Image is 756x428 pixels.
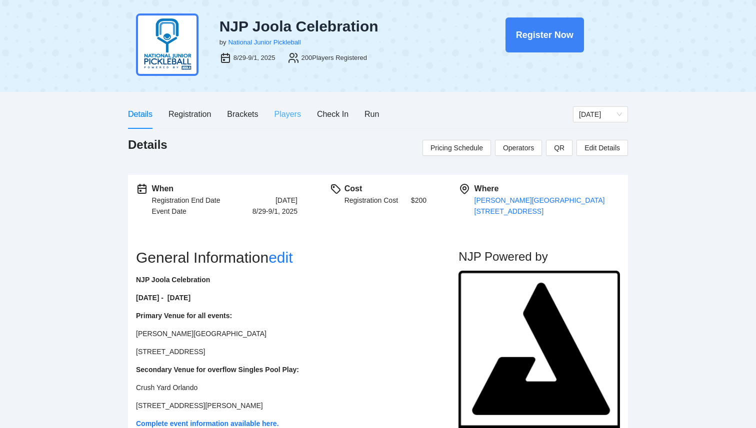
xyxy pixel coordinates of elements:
a: edit [268,249,292,266]
div: NJP Joola Celebration [219,17,453,35]
button: Register Now [505,17,584,52]
div: Run [364,108,379,120]
button: Pricing Schedule [422,140,491,156]
div: Registration End Date [152,195,220,206]
p: [STREET_ADDRESS] [136,346,436,357]
p: [PERSON_NAME][GEOGRAPHIC_DATA] [136,328,436,339]
h1: Details [128,137,167,153]
span: QR [554,142,564,153]
h2: NJP Powered by [458,249,620,265]
span: Pricing Schedule [430,142,483,153]
div: [DATE] [275,195,297,206]
a: Complete event information available here. [136,420,279,428]
div: Registration Cost [344,195,398,206]
div: Check In [317,108,348,120]
div: Registration [168,108,211,120]
h2: General Information [136,249,458,267]
h2: $ 200 [411,195,426,206]
div: Brackets [227,108,258,120]
span: Operators [503,142,534,153]
button: Operators [495,140,542,156]
strong: Secondary Venue for overflow Singles Pool Play: [136,366,299,374]
a: [PERSON_NAME][GEOGRAPHIC_DATA][STREET_ADDRESS] [474,196,605,215]
div: Event Date [152,206,186,217]
p: [STREET_ADDRESS][PERSON_NAME] [136,400,436,411]
img: njp-logo2.png [136,13,198,76]
div: Where [474,183,620,195]
div: When [152,183,297,195]
div: Cost [344,183,426,195]
button: QR [546,140,572,156]
div: 8/29-9/1, 2025 [233,53,275,63]
div: by [219,37,226,47]
p: Crush Yard Orlando [136,382,436,393]
div: 200 Players Registered [301,53,367,63]
a: National Junior Pickleball [228,38,300,46]
button: Edit Details [576,140,628,156]
span: Edit Details [584,142,620,153]
strong: NJP Joola Celebration [136,276,210,284]
div: Details [128,108,152,120]
strong: Primary Venue for all events: [136,312,232,320]
span: Saturday [579,107,622,122]
strong: [DATE] - [DATE] [136,294,190,302]
div: Players [274,108,301,120]
div: 8/29-9/1, 2025 [252,206,297,217]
